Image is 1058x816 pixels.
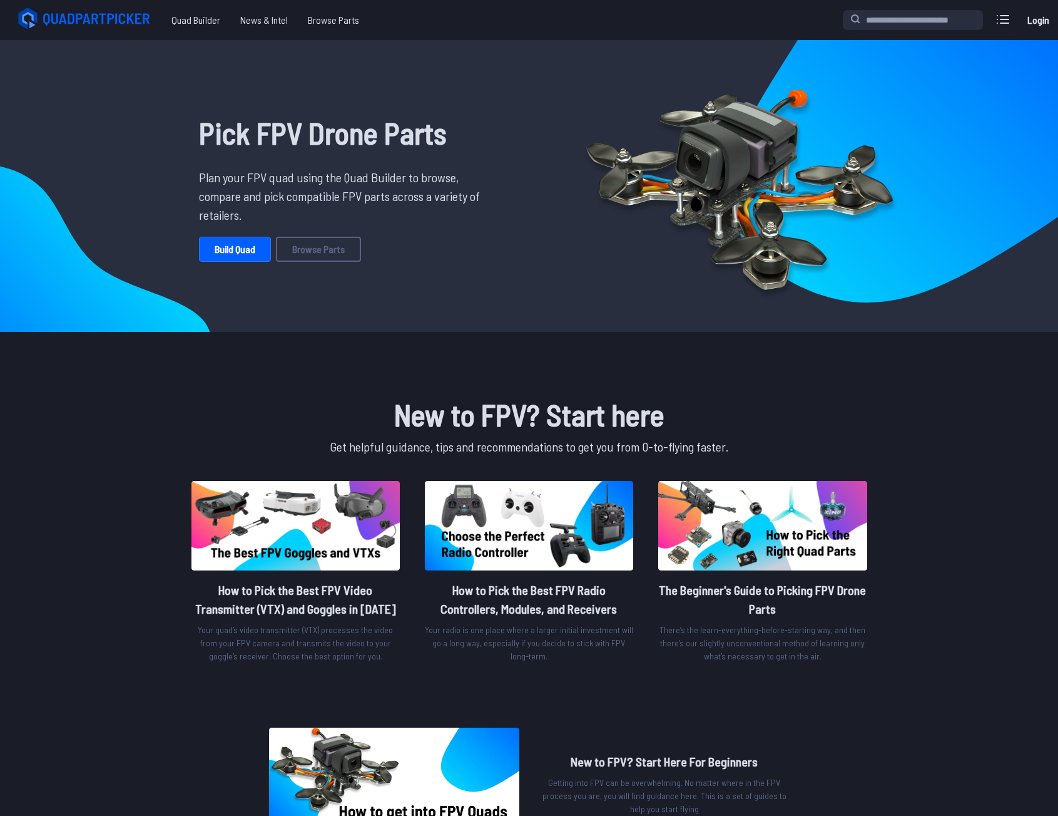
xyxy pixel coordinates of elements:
[199,237,271,262] a: Build Quad
[189,392,870,437] h1: New to FPV? Start here
[191,481,400,668] a: image of postHow to Pick the Best FPV Video Transmitter (VTX) and Goggles in [DATE]Your quad’s vi...
[298,8,369,33] a: Browse Parts
[191,581,400,618] h2: How to Pick the Best FPV Video Transmitter (VTX) and Goggles in [DATE]
[1023,8,1053,33] a: Login
[199,110,489,155] h1: Pick FPV Drone Parts
[161,8,230,33] a: Quad Builder
[425,481,633,668] a: image of postHow to Pick the Best FPV Radio Controllers, Modules, and ReceiversYour radio is one ...
[559,61,920,311] img: Quadcopter
[658,481,867,668] a: image of postThe Beginner's Guide to Picking FPV Drone PartsThere’s the learn-everything-before-s...
[658,581,867,618] h2: The Beginner's Guide to Picking FPV Drone Parts
[425,481,633,571] img: image of post
[276,237,361,262] a: Browse Parts
[425,581,633,618] h2: How to Pick the Best FPV Radio Controllers, Modules, and Receivers
[191,481,400,571] img: image of post
[199,168,489,224] p: Plan your FPV quad using the Quad Builder to browse, compare and pick compatible FPV parts across...
[425,623,633,663] p: Your radio is one place where a larger initial investment will go a long way, especially if you d...
[191,623,400,663] p: Your quad’s video transmitter (VTX) processes the video from your FPV camera and transmits the vi...
[658,623,867,663] p: There’s the learn-everything-before-starting way, and then there’s our slightly unconventional me...
[539,752,790,771] h2: New to FPV? Start Here For Beginners
[189,437,870,456] p: Get helpful guidance, tips and recommendations to get you from 0-to-flying faster.
[230,8,298,33] a: News & Intel
[539,776,790,815] p: Getting into FPV can be overwhelming. No matter where in the FPV process you are, you will find g...
[658,481,867,571] img: image of post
